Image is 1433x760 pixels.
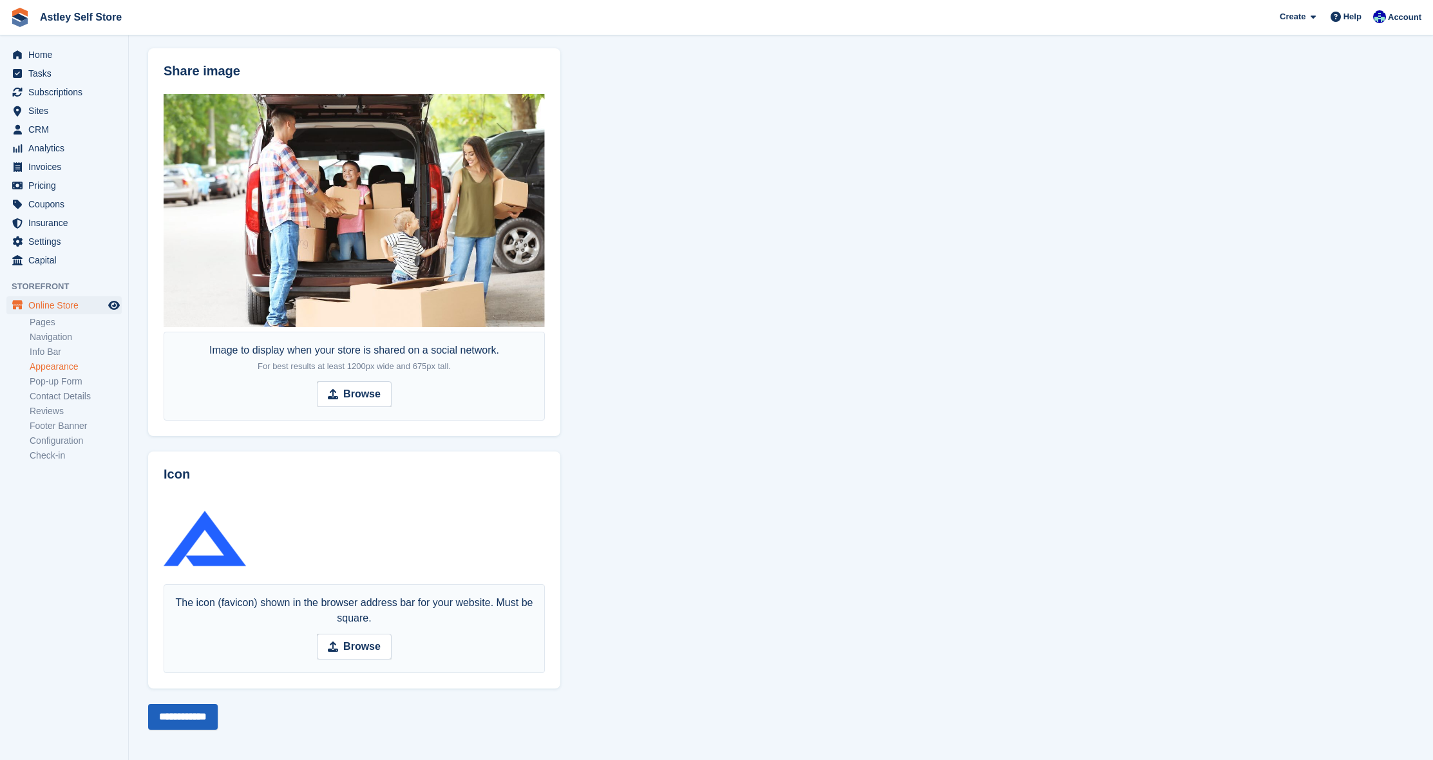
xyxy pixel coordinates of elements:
a: Reviews [30,405,122,417]
span: Settings [28,233,106,251]
span: Storefront [12,280,128,293]
a: menu [6,139,122,157]
a: menu [6,46,122,64]
a: menu [6,251,122,269]
span: Pricing [28,176,106,195]
span: Subscriptions [28,83,106,101]
h2: Icon [164,467,545,482]
span: Account [1388,11,1421,24]
a: menu [6,233,122,251]
a: menu [6,158,122,176]
span: Analytics [28,139,106,157]
img: apple-touch-icon.png [164,497,246,580]
a: Appearance [30,361,122,373]
a: Info Bar [30,346,122,358]
div: The icon (favicon) shown in the browser address bar for your website. Must be square. [171,595,538,626]
a: Configuration [30,435,122,447]
img: Gemma Parkinson [1373,10,1386,23]
span: Create [1280,10,1305,23]
span: CRM [28,120,106,138]
a: Preview store [106,298,122,313]
input: Browse [317,634,392,660]
a: Contact Details [30,390,122,403]
a: Pop-up Form [30,375,122,388]
a: menu [6,102,122,120]
h2: Share image [164,64,545,79]
span: Capital [28,251,106,269]
img: Astley%20Self%20Store-social.jpg [164,94,545,328]
img: stora-icon-8386f47178a22dfd0bd8f6a31ec36ba5ce8667c1dd55bd0f319d3a0aa187defe.svg [10,8,30,27]
a: menu [6,64,122,82]
span: Sites [28,102,106,120]
a: menu [6,214,122,232]
span: Tasks [28,64,106,82]
span: Online Store [28,296,106,314]
a: Pages [30,316,122,328]
a: menu [6,176,122,195]
span: Home [28,46,106,64]
strong: Browse [343,386,381,402]
a: Check-in [30,450,122,462]
div: Image to display when your store is shared on a social network. [209,343,499,374]
a: menu [6,83,122,101]
a: menu [6,296,122,314]
span: Help [1343,10,1362,23]
input: Browse [317,381,392,407]
span: Insurance [28,214,106,232]
a: Navigation [30,331,122,343]
span: Invoices [28,158,106,176]
a: Astley Self Store [35,6,127,28]
strong: Browse [343,639,381,654]
span: For best results at least 1200px wide and 675px tall. [258,361,451,371]
span: Coupons [28,195,106,213]
a: menu [6,195,122,213]
a: menu [6,120,122,138]
a: Footer Banner [30,420,122,432]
